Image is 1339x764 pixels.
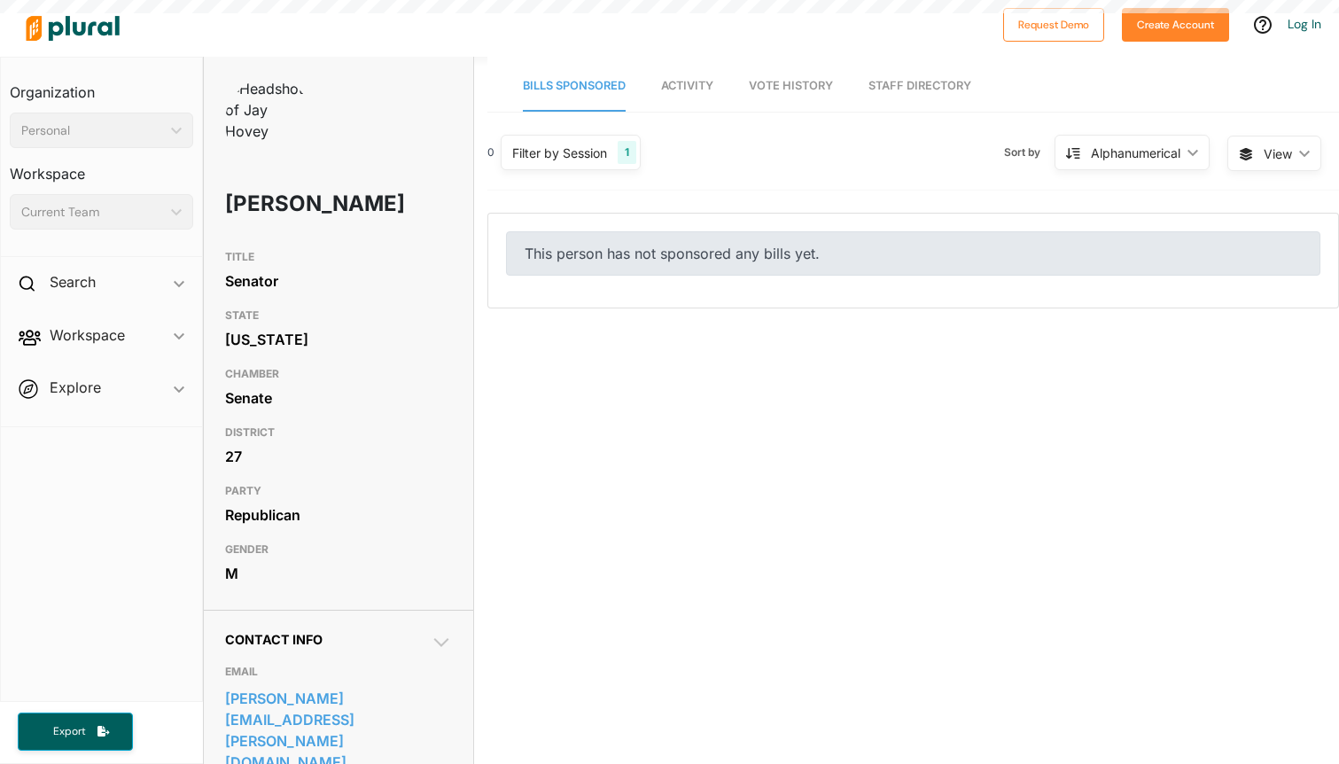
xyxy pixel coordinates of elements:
[1288,16,1321,32] a: Log In
[1003,8,1104,42] button: Request Demo
[225,632,323,647] span: Contact Info
[21,121,164,140] div: Personal
[225,363,451,385] h3: CHAMBER
[225,246,451,268] h3: TITLE
[225,480,451,502] h3: PARTY
[10,66,193,105] h3: Organization
[1091,144,1180,162] div: Alphanumerical
[10,148,193,187] h3: Workspace
[225,560,451,587] div: M
[225,539,451,560] h3: GENDER
[21,203,164,222] div: Current Team
[225,422,451,443] h3: DISTRICT
[1122,14,1229,33] a: Create Account
[225,305,451,326] h3: STATE
[506,231,1320,276] div: This person has not sponsored any bills yet.
[1122,8,1229,42] button: Create Account
[749,79,833,92] span: Vote History
[18,713,133,751] button: Export
[225,443,451,470] div: 27
[225,502,451,528] div: Republican
[225,268,451,294] div: Senator
[749,61,833,112] a: Vote History
[487,144,494,160] div: 0
[661,61,713,112] a: Activity
[225,385,451,411] div: Senate
[225,326,451,353] div: [US_STATE]
[512,144,607,162] div: Filter by Session
[50,272,96,292] h2: Search
[225,661,451,682] h3: EMAIL
[661,79,713,92] span: Activity
[1004,144,1055,160] span: Sort by
[41,724,97,739] span: Export
[225,78,314,142] img: Headshot of Jay Hovey
[523,79,626,92] span: Bills Sponsored
[225,177,361,230] h1: [PERSON_NAME]
[1264,144,1292,163] span: View
[523,61,626,112] a: Bills Sponsored
[1003,14,1104,33] a: Request Demo
[618,141,636,164] div: 1
[868,61,971,112] a: Staff Directory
